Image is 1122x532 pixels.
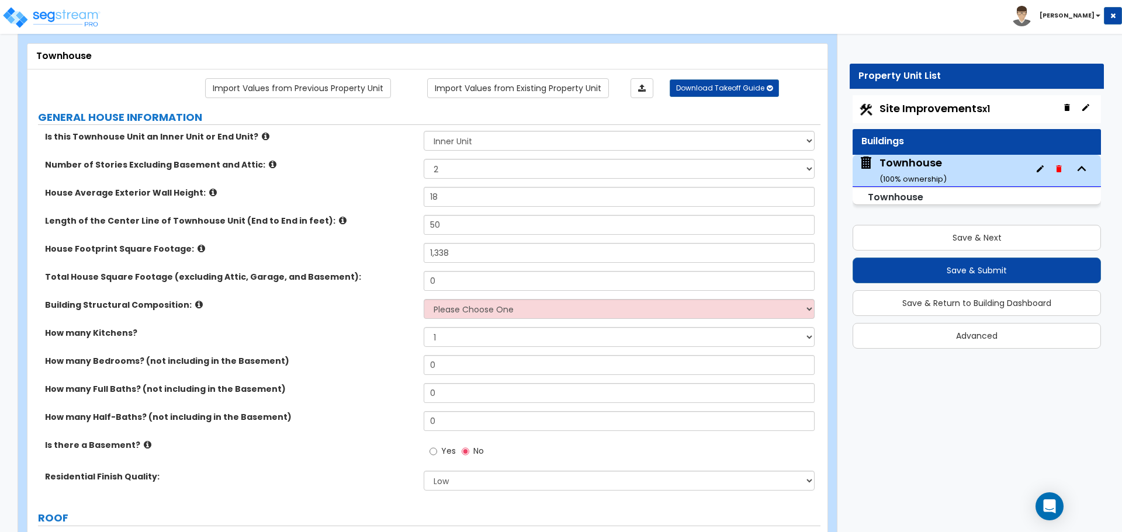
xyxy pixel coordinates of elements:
div: Townhouse [879,155,947,185]
a: Import the dynamic attribute values from previous properties. [205,78,391,98]
label: GENERAL HOUSE INFORMATION [38,110,820,125]
a: Import the dynamic attribute values from existing properties. [427,78,609,98]
label: Total House Square Footage (excluding Attic, Garage, and Basement): [45,271,415,283]
img: logo_pro_r.png [2,6,101,29]
button: Advanced [853,323,1101,349]
img: avatar.png [1012,6,1032,26]
label: How many Bedrooms? (not including in the Basement) [45,355,415,367]
i: click for more info! [269,160,276,169]
div: Property Unit List [858,69,1095,83]
input: Yes [430,445,437,458]
button: Save & Submit [853,258,1101,283]
img: building.svg [858,155,874,171]
span: Townhouse [858,155,947,185]
input: No [462,445,469,458]
label: Number of Stories Excluding Basement and Attic: [45,159,415,171]
i: click for more info! [195,300,203,309]
span: Download Takeoff Guide [676,83,764,93]
div: Open Intercom Messenger [1036,492,1064,520]
label: House Average Exterior Wall Height: [45,187,415,199]
i: click for more info! [144,440,151,449]
label: Length of the Center Line of Townhouse Unit (End to End in feet): [45,215,415,227]
label: How many Kitchens? [45,327,415,339]
label: Residential Finish Quality: [45,471,415,482]
i: click for more info! [262,132,269,141]
img: Construction.png [858,102,874,117]
small: ( 100 % ownership) [879,173,947,185]
span: Yes [441,445,456,457]
i: click for more info! [339,216,347,225]
label: Building Structural Composition: [45,299,415,311]
button: Save & Next [853,225,1101,251]
i: click for more info! [209,188,217,197]
div: Townhouse [36,50,819,63]
i: click for more info! [198,244,205,253]
small: Townhouse [868,190,923,204]
label: How many Full Baths? (not including in the Basement) [45,383,415,395]
span: No [473,445,484,457]
label: House Footprint Square Footage: [45,243,415,255]
div: Buildings [861,135,1092,148]
label: Is there a Basement? [45,439,415,451]
a: Import the dynamic attributes value through Excel sheet [631,78,653,98]
label: How many Half-Baths? (not including in the Basement) [45,411,415,423]
label: ROOF [38,510,820,526]
b: [PERSON_NAME] [1040,11,1095,20]
button: Save & Return to Building Dashboard [853,290,1101,316]
small: x1 [982,103,990,115]
label: Is this Townhouse Unit an Inner Unit or End Unit? [45,131,415,142]
button: Download Takeoff Guide [670,79,779,97]
span: Site Improvements [879,101,990,116]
